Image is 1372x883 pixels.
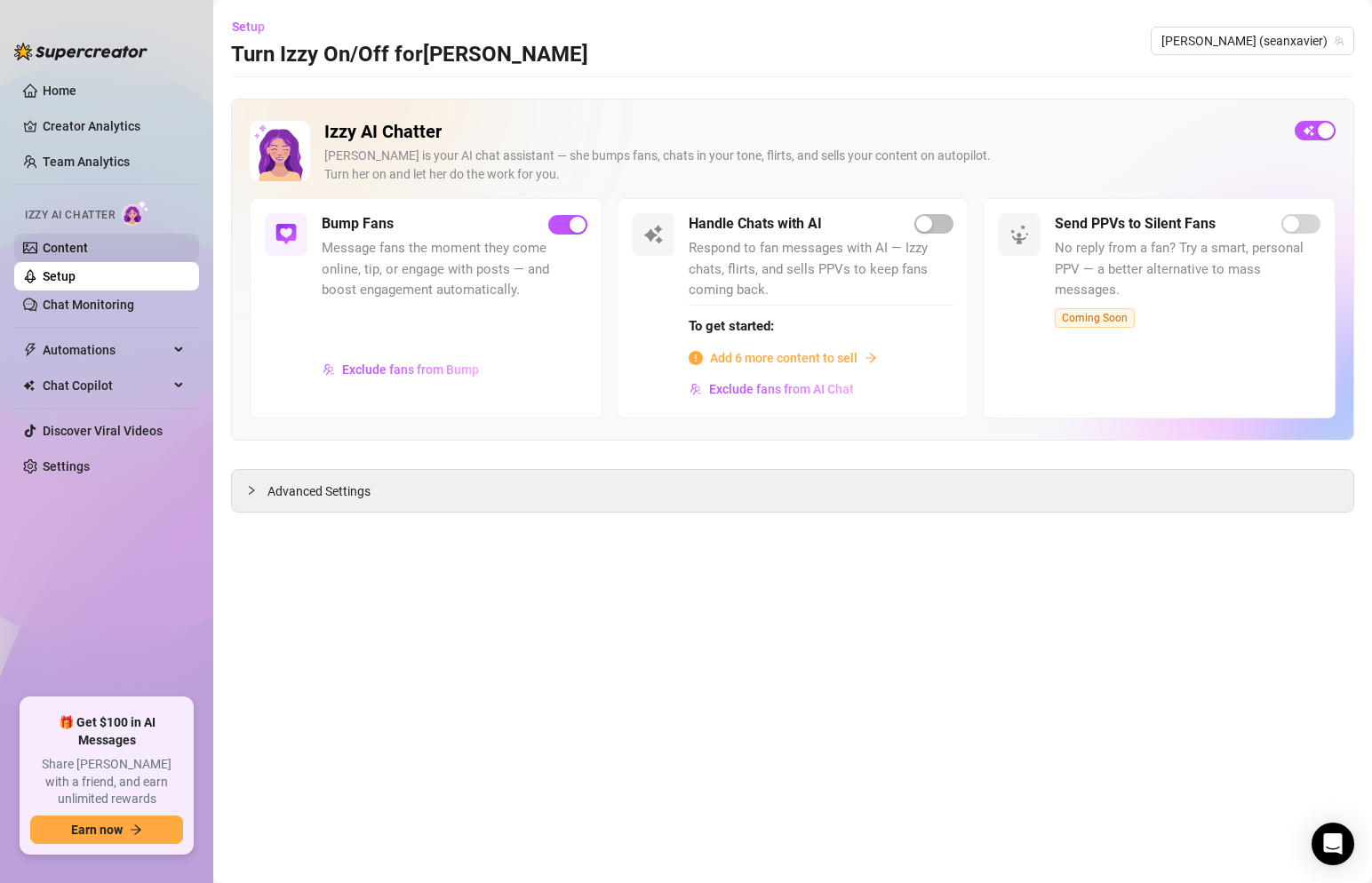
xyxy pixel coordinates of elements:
span: Advanced Settings [267,481,371,501]
span: arrow-right [130,823,142,836]
h5: Send PPVs to Silent Fans [1055,213,1216,235]
button: Earn nowarrow-right [30,815,183,844]
span: Respond to fan messages with AI — Izzy chats, flirts, and sells PPVs to keep fans coming back. [689,238,954,301]
a: Setup [43,269,76,283]
button: Setup [231,12,279,41]
img: svg%3e [690,383,702,395]
a: Team Analytics [43,155,130,169]
span: Sean (seanxavier) [1161,28,1344,54]
a: Settings [43,459,90,473]
span: collapsed [246,485,257,496]
span: Coming Soon [1055,308,1135,328]
strong: To get started: [689,318,774,334]
button: Exclude fans from Bump [322,355,480,384]
a: Home [43,84,76,98]
img: Izzy AI Chatter [250,121,310,181]
a: Content [43,241,88,255]
img: svg%3e [642,224,664,245]
span: arrow-right [865,352,877,364]
div: collapsed [246,481,267,500]
img: svg%3e [323,363,335,376]
h3: Turn Izzy On/Off for [PERSON_NAME] [231,41,588,69]
h5: Handle Chats with AI [689,213,822,235]
div: Open Intercom Messenger [1312,823,1354,865]
img: AI Chatter [122,200,149,226]
span: thunderbolt [23,343,37,357]
img: svg%3e [1009,224,1030,245]
a: Discover Viral Videos [43,424,163,438]
span: Izzy AI Chatter [25,207,115,224]
span: info-circle [689,351,703,365]
span: Exclude fans from Bump [342,362,479,377]
a: Creator Analytics [43,112,185,140]
img: Chat Copilot [23,379,35,392]
span: Setup [232,20,265,34]
span: Share [PERSON_NAME] with a friend, and earn unlimited rewards [30,756,183,808]
img: svg%3e [275,224,297,245]
span: Automations [43,336,169,364]
span: Earn now [71,823,123,837]
span: Exclude fans from AI Chat [709,382,854,396]
img: logo-BBDzfeDw.svg [14,43,148,60]
span: team [1334,36,1344,46]
button: Exclude fans from AI Chat [689,375,855,403]
span: Add 6 more content to sell [710,348,857,368]
div: [PERSON_NAME] is your AI chat assistant — she bumps fans, chats in your tone, flirts, and sells y... [324,147,1280,184]
h5: Bump Fans [322,213,394,235]
a: Chat Monitoring [43,298,134,312]
h2: Izzy AI Chatter [324,121,1280,143]
span: No reply from a fan? Try a smart, personal PPV — a better alternative to mass messages. [1055,238,1320,301]
span: Chat Copilot [43,371,169,400]
span: 🎁 Get $100 in AI Messages [30,714,183,749]
span: Message fans the moment they come online, tip, or engage with posts — and boost engagement automa... [322,238,587,301]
